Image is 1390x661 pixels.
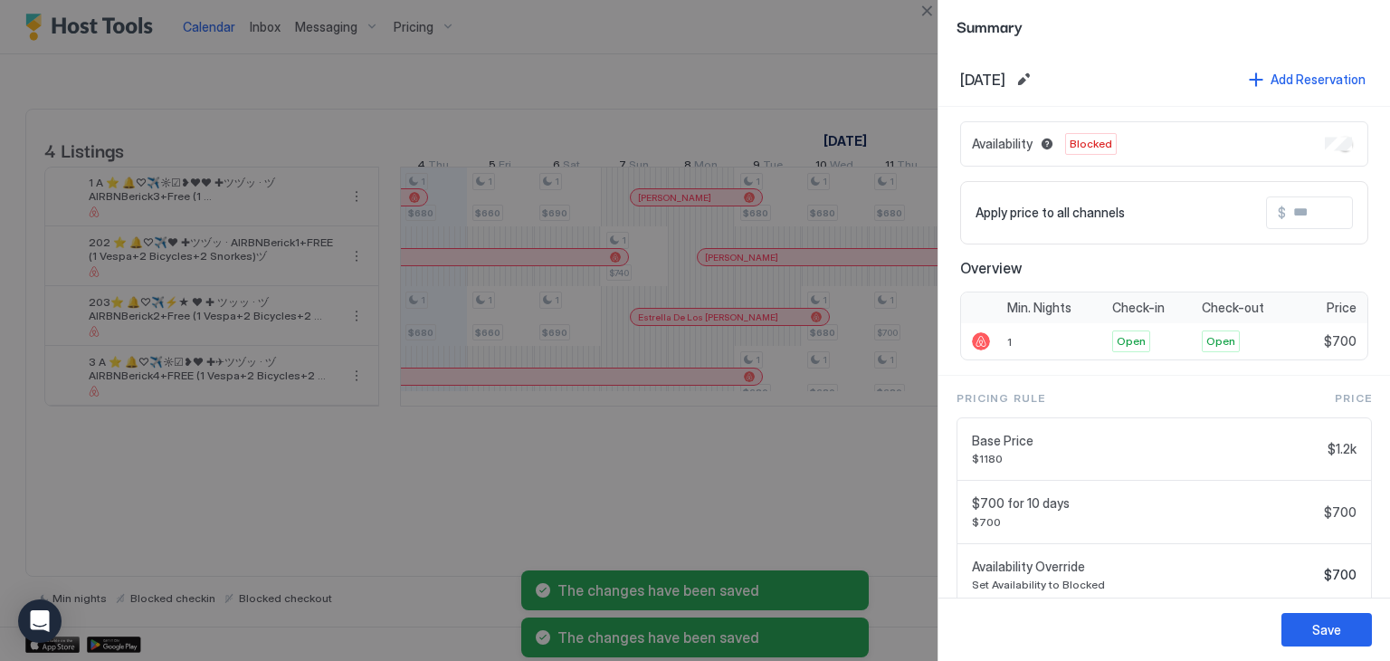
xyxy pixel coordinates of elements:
span: Check-out [1202,300,1264,316]
button: Blocked dates override all pricing rules and remain unavailable until manually unblocked [1036,133,1058,155]
div: Open Intercom Messenger [18,599,62,643]
span: Availability [972,136,1033,152]
span: $700 [1324,567,1357,583]
span: Overview [960,259,1368,277]
span: $ [1278,205,1286,221]
span: Pricing Rule [957,390,1045,407]
span: Set Availability to Blocked [972,578,1317,591]
span: $700 for 10 days [972,495,1317,512]
span: Availability Override [972,559,1317,575]
span: Check-in [1112,300,1165,316]
span: Min. Nights [1007,300,1071,316]
span: $700 [1324,504,1357,521]
span: Apply price to all channels [976,205,1125,221]
span: Base Price [972,433,1320,449]
div: Save [1312,620,1341,639]
button: Edit date range [1013,69,1034,91]
span: 1 [1007,335,1012,349]
span: Price [1327,300,1357,316]
button: Save [1281,613,1372,647]
span: $700 [972,515,1317,529]
span: Blocked [1070,136,1112,152]
span: $1180 [972,452,1320,465]
span: Summary [957,14,1372,37]
span: [DATE] [960,71,1005,89]
span: Open [1206,333,1235,350]
div: Add Reservation [1271,70,1366,89]
span: $700 [1324,333,1357,350]
span: $1.2k [1328,441,1357,457]
span: Price [1335,390,1372,407]
span: Open [1117,333,1146,350]
button: Add Reservation [1246,67,1368,91]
